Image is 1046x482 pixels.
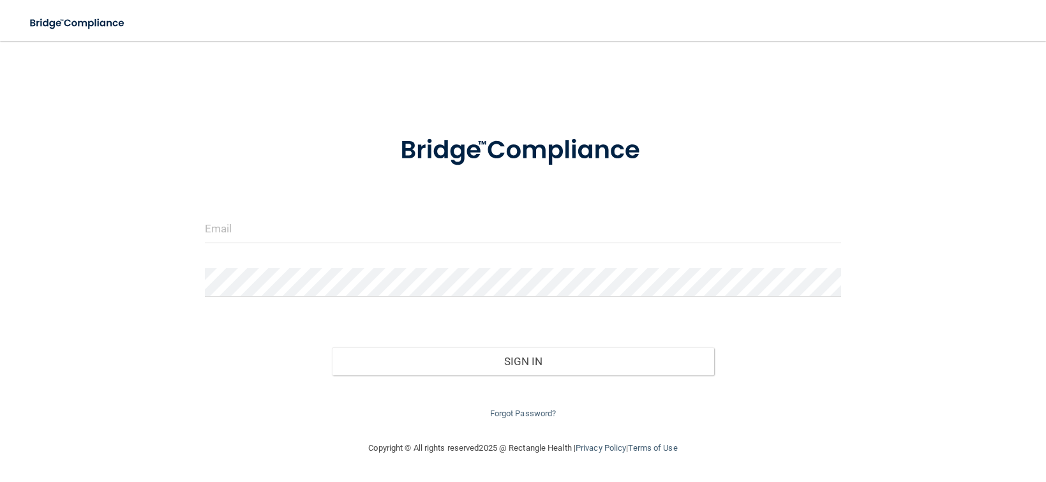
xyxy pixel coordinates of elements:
[19,10,137,36] img: bridge_compliance_login_screen.278c3ca4.svg
[290,428,756,469] div: Copyright © All rights reserved 2025 @ Rectangle Health | |
[490,409,557,418] a: Forgot Password?
[205,215,842,243] input: Email
[374,117,671,184] img: bridge_compliance_login_screen.278c3ca4.svg
[628,443,677,453] a: Terms of Use
[332,347,714,375] button: Sign In
[576,443,626,453] a: Privacy Policy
